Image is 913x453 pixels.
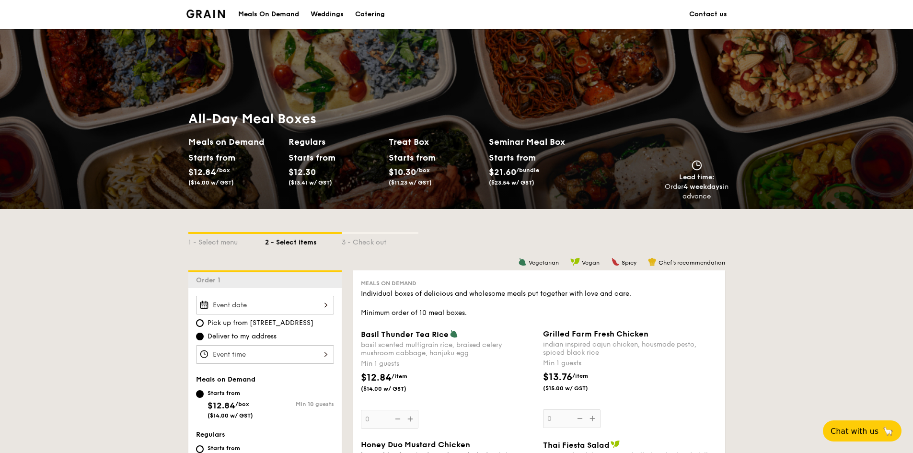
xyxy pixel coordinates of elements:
span: $10.30 [389,167,416,177]
div: Order in advance [665,182,729,201]
img: Grain [186,10,225,18]
input: Starts from$12.30($13.41 w/ GST)Min 10 guests [196,445,204,453]
span: Pick up from [STREET_ADDRESS] [208,318,313,328]
span: ($15.00 w/ GST) [543,384,608,392]
h2: Treat Box [389,135,481,149]
div: indian inspired cajun chicken, housmade pesto, spiced black rice [543,340,717,357]
h2: Meals on Demand [188,135,281,149]
span: Deliver to my address [208,332,277,341]
button: Chat with us🦙 [823,420,901,441]
span: ($14.00 w/ GST) [188,179,234,186]
span: /item [572,372,588,379]
img: icon-vegan.f8ff3823.svg [611,440,620,449]
div: Starts from [489,151,535,165]
span: /box [235,401,249,407]
div: 3 - Check out [342,234,418,247]
span: 🦙 [882,426,894,437]
h2: Seminar Meal Box [489,135,589,149]
h1: All-Day Meal Boxes [188,110,589,128]
input: Pick up from [STREET_ADDRESS] [196,319,204,327]
span: Meals on Demand [361,280,416,287]
span: Thai Fiesta Salad [543,441,610,450]
input: Deliver to my address [196,333,204,340]
span: /box [216,167,230,174]
span: Vegan [582,259,600,266]
div: Min 1 guests [543,359,717,368]
span: $12.84 [208,400,235,411]
span: Honey Duo Mustard Chicken [361,440,470,449]
span: Vegetarian [529,259,559,266]
input: Starts from$12.84/box($14.00 w/ GST)Min 10 guests [196,390,204,398]
span: $12.84 [188,167,216,177]
span: Order 1 [196,276,224,284]
span: Chat with us [831,427,878,436]
div: 1 - Select menu [188,234,265,247]
img: icon-vegan.f8ff3823.svg [570,257,580,266]
div: Min 1 guests [361,359,535,369]
span: Grilled Farm Fresh Chicken [543,329,648,338]
span: $12.30 [289,167,316,177]
div: 2 - Select items [265,234,342,247]
span: Basil Thunder Tea Rice [361,330,449,339]
div: Starts from [289,151,331,165]
span: Spicy [622,259,636,266]
img: icon-vegetarian.fe4039eb.svg [450,329,458,338]
span: Meals on Demand [196,375,255,383]
span: $21.60 [489,167,516,177]
a: Logotype [186,10,225,18]
input: Event date [196,296,334,314]
h2: Regulars [289,135,381,149]
span: Lead time: [679,173,715,181]
span: Regulars [196,430,225,439]
span: Chef's recommendation [659,259,725,266]
div: Individual boxes of delicious and wholesome meals put together with love and care. Minimum order ... [361,289,717,318]
div: Starts from [208,444,251,452]
span: ($14.00 w/ GST) [208,412,253,419]
span: /item [392,373,407,380]
span: $13.76 [543,372,572,383]
img: icon-chef-hat.a58ddaea.svg [648,257,657,266]
img: icon-clock.2db775ea.svg [690,160,704,171]
span: /box [416,167,430,174]
img: icon-vegetarian.fe4039eb.svg [518,257,527,266]
span: ($23.54 w/ GST) [489,179,534,186]
input: Event time [196,345,334,364]
span: /bundle [516,167,539,174]
div: Starts from [208,389,253,397]
div: basil scented multigrain rice, braised celery mushroom cabbage, hanjuku egg [361,341,535,357]
div: Starts from [188,151,231,165]
div: Starts from [389,151,431,165]
span: ($11.23 w/ GST) [389,179,432,186]
span: ($14.00 w/ GST) [361,385,426,393]
img: icon-spicy.37a8142b.svg [611,257,620,266]
span: $12.84 [361,372,392,383]
strong: 4 weekdays [683,183,723,191]
div: Min 10 guests [265,401,334,407]
span: ($13.41 w/ GST) [289,179,332,186]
